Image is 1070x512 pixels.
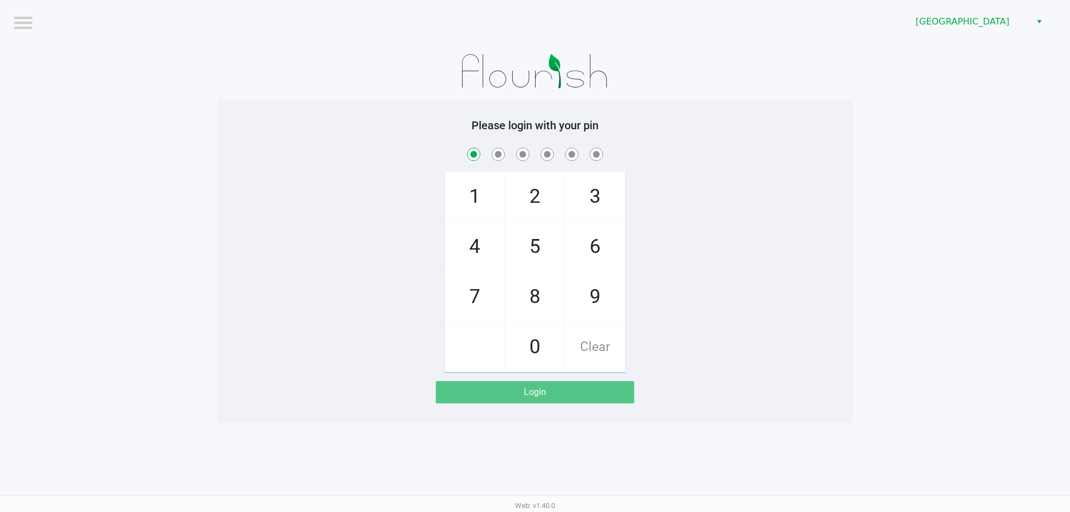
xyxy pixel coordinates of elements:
span: 6 [566,222,625,271]
span: 9 [566,272,625,321]
span: 4 [445,222,504,271]
span: 8 [505,272,565,321]
span: Clear [566,323,625,372]
button: Select [1031,12,1047,32]
span: 2 [505,172,565,221]
span: [GEOGRAPHIC_DATA] [916,15,1024,28]
span: 3 [566,172,625,221]
h5: Please login with your pin [226,119,844,132]
span: Web: v1.40.0 [515,501,555,510]
span: 7 [445,272,504,321]
span: 1 [445,172,504,221]
span: 0 [505,323,565,372]
span: 5 [505,222,565,271]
